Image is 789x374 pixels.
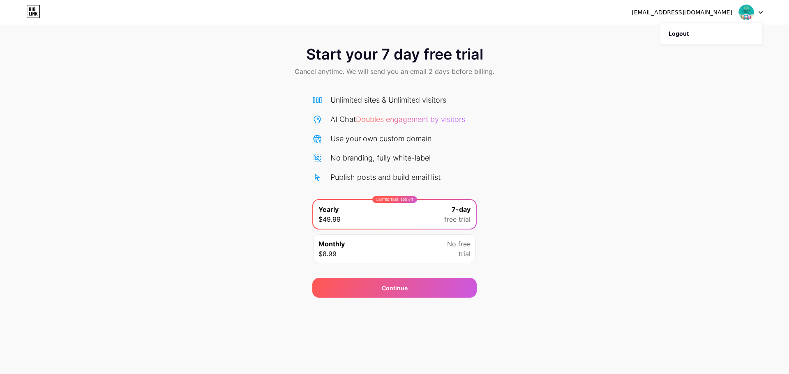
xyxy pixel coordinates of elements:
[318,249,337,259] span: $8.99
[444,214,471,224] span: free trial
[660,23,762,45] li: Logout
[306,46,483,62] span: Start your 7 day free trial
[738,5,754,20] img: jeerahouse
[318,214,341,224] span: $49.99
[447,239,471,249] span: No free
[330,152,431,163] div: No branding, fully white-label
[330,133,431,144] div: Use your own custom domain
[318,204,339,214] span: Yearly
[459,249,471,259] span: trial
[330,172,441,183] div: Publish posts and build email list
[356,115,465,124] span: Doubles engagement by visitors
[382,284,408,292] span: Continue
[632,8,732,17] div: [EMAIL_ADDRESS][DOMAIN_NAME]
[330,114,465,125] div: AI Chat
[330,94,446,106] div: Unlimited sites & Unlimited visitors
[295,67,494,76] span: Cancel anytime. We will send you an email 2 days before billing.
[452,204,471,214] span: 7-day
[318,239,345,249] span: Monthly
[372,196,417,203] div: LIMITED TIME : 50% off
